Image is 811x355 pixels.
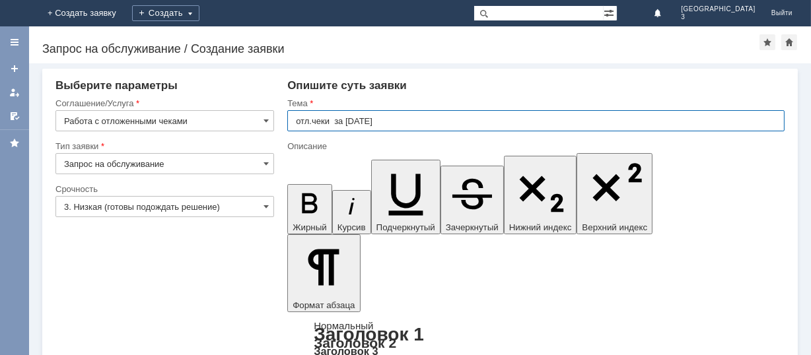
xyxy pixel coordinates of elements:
[509,222,572,232] span: Нижний индекс
[332,190,371,234] button: Курсив
[287,142,782,150] div: Описание
[287,99,782,108] div: Тема
[504,156,577,234] button: Нижний индекс
[604,6,617,18] span: Расширенный поиск
[446,222,499,232] span: Зачеркнутый
[781,34,797,50] div: Сделать домашней страницей
[287,184,332,234] button: Жирный
[293,300,355,310] span: Формат абзаца
[42,42,759,55] div: Запрос на обслуживание / Создание заявки
[582,222,647,232] span: Верхний индекс
[681,13,756,21] span: 3
[577,153,652,234] button: Верхний индекс
[371,160,441,234] button: Подчеркнутый
[55,99,271,108] div: Соглашение/Услуга
[4,106,25,127] a: Мои согласования
[4,58,25,79] a: Создать заявку
[314,335,396,350] a: Заголовок 2
[759,34,775,50] div: Добавить в избранное
[55,142,271,150] div: Тип заявки
[314,324,424,344] a: Заголовок 1
[287,234,360,312] button: Формат абзаца
[55,185,271,193] div: Срочность
[376,222,435,232] span: Подчеркнутый
[132,5,199,21] div: Создать
[314,320,373,331] a: Нормальный
[681,5,756,13] span: [GEOGRAPHIC_DATA]
[293,222,327,232] span: Жирный
[4,82,25,103] a: Мои заявки
[337,222,366,232] span: Курсив
[55,79,178,92] span: Выберите параметры
[441,166,504,234] button: Зачеркнутый
[287,79,407,92] span: Опишите суть заявки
